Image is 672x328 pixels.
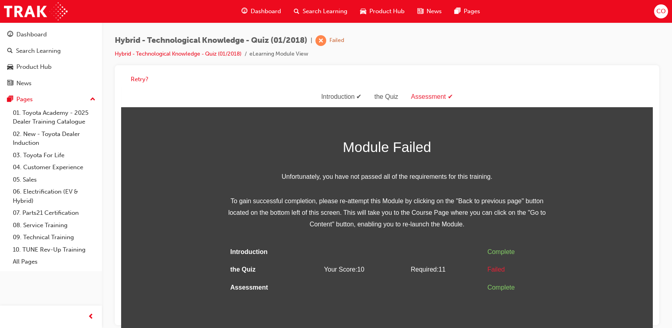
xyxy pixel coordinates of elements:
a: news-iconNews [411,3,448,20]
a: News [3,76,99,91]
a: Search Learning [3,44,99,58]
a: Hybrid - Technological Knowledge - Quiz (01/2018) [115,50,241,57]
span: News [427,7,442,16]
span: pages-icon [7,96,13,103]
span: Product Hub [369,7,405,16]
span: To gain successful completion, please re-attempt this Module by clicking on the "Back to previous... [106,109,426,143]
span: news-icon [7,80,13,87]
a: All Pages [10,256,99,268]
div: Complete [366,195,423,207]
span: Module Failed [106,49,426,72]
a: car-iconProduct Hub [354,3,411,20]
span: prev-icon [88,312,94,322]
div: Search Learning [16,46,61,56]
a: 05. Sales [10,174,99,186]
a: 01. Toyota Academy - 2025 Dealer Training Catalogue [10,107,99,128]
span: news-icon [417,6,423,16]
li: eLearning Module View [249,50,308,59]
td: Assessment [106,192,188,210]
a: 08. Service Training [10,219,99,232]
a: Product Hub [3,60,99,74]
span: car-icon [7,64,13,71]
span: learningRecordVerb_FAIL-icon [315,35,326,46]
span: search-icon [294,6,299,16]
div: Assessment [283,4,338,16]
span: Pages [464,7,480,16]
a: 06. Electrification (EV & Hybrid) [10,186,99,207]
span: Your Score: 10 [203,179,243,186]
div: News [16,79,32,88]
button: DashboardSearch LearningProduct HubNews [3,26,99,92]
span: | [311,36,312,45]
a: 04. Customer Experience [10,161,99,174]
div: Complete [366,160,423,171]
div: Introduction [193,4,247,16]
div: Product Hub [16,62,52,72]
span: Unfortunately, you have not passed all of the requirements for this training. [106,84,426,96]
td: the Quiz [106,174,188,192]
img: Trak [4,2,68,20]
span: CO [656,7,666,16]
div: Failed [366,177,423,189]
span: car-icon [360,6,366,16]
a: Dashboard [3,27,99,42]
div: Pages [16,95,33,104]
span: pages-icon [455,6,461,16]
span: up-icon [90,94,96,105]
a: 09. Technical Training [10,231,99,244]
button: CO [654,4,668,18]
a: 03. Toyota For Life [10,149,99,162]
td: Introduction [106,156,188,174]
span: guage-icon [241,6,247,16]
a: pages-iconPages [448,3,487,20]
span: Dashboard [251,7,281,16]
button: Retry? [131,75,148,84]
a: 07. Parts21 Certification [10,207,99,219]
span: Search Learning [303,7,347,16]
button: Pages [3,92,99,107]
div: Failed [329,37,344,44]
div: Dashboard [16,30,47,39]
span: search-icon [7,48,13,55]
a: guage-iconDashboard [235,3,287,20]
a: search-iconSearch Learning [287,3,354,20]
a: 10. TUNE Rev-Up Training [10,244,99,256]
span: guage-icon [7,31,13,38]
span: Required: 11 [289,179,324,186]
a: 02. New - Toyota Dealer Induction [10,128,99,149]
span: Hybrid - Technological Knowledge - Quiz (01/2018) [115,36,307,45]
div: the Quiz [247,4,283,16]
